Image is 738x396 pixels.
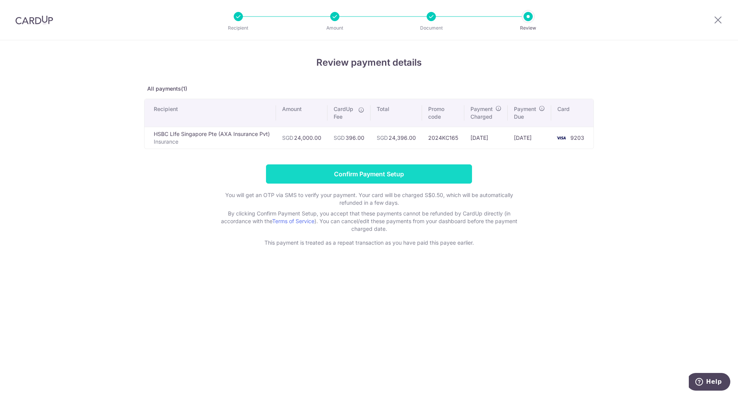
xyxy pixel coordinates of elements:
[422,127,464,149] td: 2024KC165
[15,15,53,25] img: CardUp
[553,133,569,142] img: <span class="translation_missing" title="translation missing: en.account_steps.new_confirm_form.b...
[334,105,354,121] span: CardUp Fee
[377,134,388,141] span: SGD
[422,99,464,127] th: Promo code
[215,191,523,207] p: You will get an OTP via SMS to verify your payment. Your card will be charged S$0.50, which will ...
[272,218,314,224] a: Terms of Service
[144,85,594,93] p: All payments(1)
[215,239,523,247] p: This payment is treated as a repeat transaction as you have paid this payee earlier.
[470,105,493,121] span: Payment Charged
[145,99,276,127] th: Recipient
[334,134,345,141] span: SGD
[276,99,327,127] th: Amount
[514,105,537,121] span: Payment Due
[215,210,523,233] p: By clicking Confirm Payment Setup, you accept that these payments cannot be refunded by CardUp di...
[689,373,730,392] iframe: Opens a widget where you can find more information
[145,127,276,149] td: HSBC LIfe Singapore Pte (AXA Insurance Pvt)
[508,127,551,149] td: [DATE]
[371,127,422,149] td: 24,396.00
[371,99,422,127] th: Total
[306,24,363,32] p: Amount
[500,24,557,32] p: Review
[154,138,270,146] p: Insurance
[282,134,293,141] span: SGD
[570,134,584,141] span: 9203
[144,56,594,70] h4: Review payment details
[266,164,472,184] input: Confirm Payment Setup
[464,127,508,149] td: [DATE]
[276,127,327,149] td: 24,000.00
[327,127,371,149] td: 396.00
[403,24,460,32] p: Document
[210,24,267,32] p: Recipient
[551,99,593,127] th: Card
